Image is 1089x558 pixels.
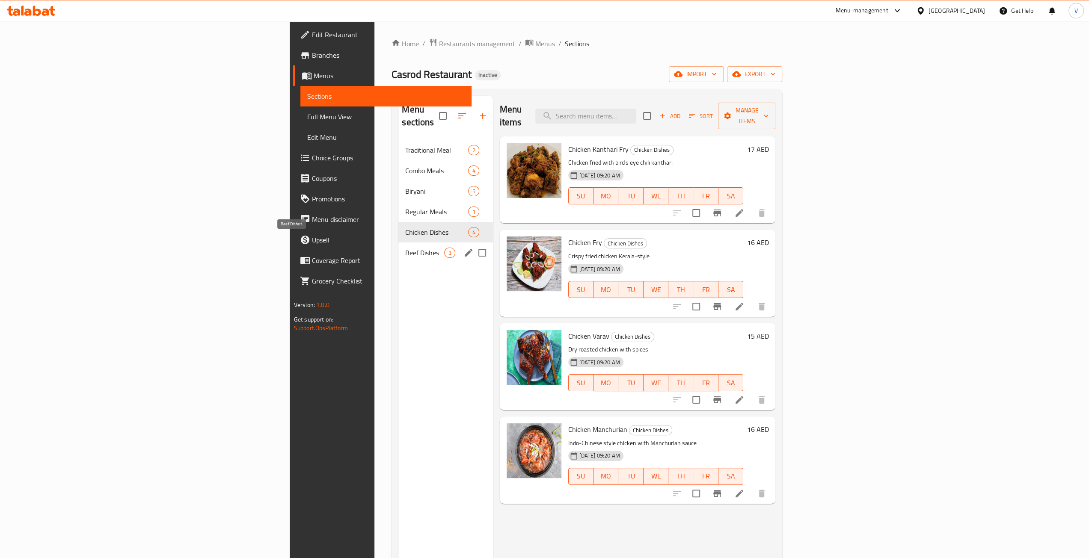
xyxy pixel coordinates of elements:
span: [DATE] 09:20 AM [576,358,623,366]
button: delete [751,483,772,504]
a: Edit Restaurant [293,24,472,45]
span: MO [597,190,615,202]
button: SU [568,187,593,204]
p: Dry roasted chicken with spices [568,344,744,355]
span: V [1074,6,1078,15]
span: 4 [469,167,478,175]
button: TU [618,468,643,485]
div: Chicken Dishes [630,145,674,155]
button: delete [751,296,772,317]
button: FR [693,374,718,391]
button: SU [568,281,593,298]
div: Regular Meals [405,207,468,217]
span: TU [622,470,640,482]
a: Coverage Report [293,250,472,271]
span: 4 [469,228,478,236]
span: WE [647,470,665,482]
img: Chicken Fry [507,236,561,291]
span: WE [647,283,665,296]
span: Select section [638,107,656,125]
div: Chicken Dishes [604,238,647,248]
div: Biryani [405,186,468,196]
span: [DATE] 09:20 AM [576,452,623,460]
span: TU [622,377,640,389]
span: WE [647,190,665,202]
button: Branch-specific-item [707,390,727,410]
button: MO [593,374,618,391]
a: Edit menu item [734,301,745,312]
p: Chicken fried with bird's eye chili kanthari [568,157,744,168]
div: Chicken Dishes [611,332,654,342]
p: Crispy fried chicken Kerala-style [568,251,744,262]
span: Select all sections [434,107,452,125]
span: 2 [469,146,478,154]
div: items [468,145,479,155]
button: WE [644,281,668,298]
h6: 16 AED [747,236,769,248]
div: Combo Meals4 [398,160,493,181]
span: Full Menu View [307,112,465,122]
a: Menu disclaimer [293,209,472,230]
button: FR [693,187,718,204]
span: Traditional Meal [405,145,468,155]
span: 1 [469,208,478,216]
span: Select to update [687,391,705,409]
span: SU [572,470,590,482]
button: MO [593,187,618,204]
button: Manage items [718,103,775,129]
button: TU [618,281,643,298]
a: Branches [293,45,472,65]
img: Chicken Manchurian [507,423,561,478]
span: Branches [312,50,465,60]
button: WE [644,374,668,391]
span: FR [697,283,715,296]
p: Indo-Chinese style chicken with Manchurian sauce [568,438,744,449]
div: [GEOGRAPHIC_DATA] [929,6,985,15]
div: Regular Meals1 [398,201,493,222]
a: Promotions [293,189,472,209]
div: Chicken Dishes4 [398,222,493,242]
span: Chicken Varav [568,330,609,342]
span: Version: [294,299,315,310]
button: delete [751,203,772,223]
a: Upsell [293,230,472,250]
span: Chicken Manchurian [568,423,627,436]
input: search [535,109,636,124]
button: Add section [472,106,493,126]
div: items [468,207,479,217]
span: Restaurants management [439,38,515,49]
button: MO [593,468,618,485]
span: Choice Groups [312,153,465,163]
span: TU [622,283,640,296]
button: MO [593,281,618,298]
span: TH [672,283,690,296]
button: TH [668,468,693,485]
img: Chicken Kanthari Fry [507,143,561,198]
div: Chicken Dishes [629,425,672,435]
img: Chicken Varav [507,330,561,385]
span: export [734,69,775,80]
button: SU [568,374,593,391]
span: [DATE] 09:20 AM [576,265,623,273]
span: WE [647,377,665,389]
button: SA [718,187,743,204]
button: FR [693,468,718,485]
a: Edit Menu [300,127,472,148]
span: Combo Meals [405,165,468,176]
span: Grocery Checklist [312,276,465,286]
span: Select to update [687,484,705,502]
span: Select to update [687,204,705,222]
span: TH [672,470,690,482]
nav: Menu sections [398,136,493,266]
button: Branch-specific-item [707,203,727,223]
a: Coupons [293,168,472,189]
span: FR [697,190,715,202]
button: SA [718,374,743,391]
div: Menu-management [836,6,888,16]
span: import [676,69,717,80]
a: Restaurants management [429,38,515,49]
span: Chicken Fry [568,236,602,249]
div: items [444,248,455,258]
